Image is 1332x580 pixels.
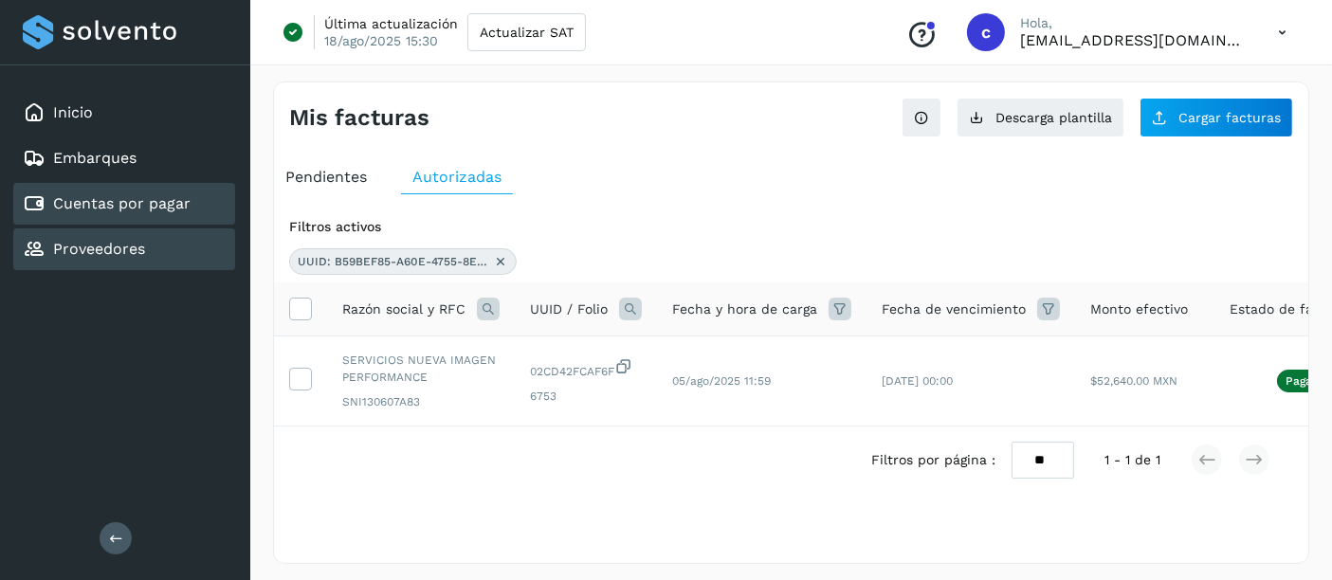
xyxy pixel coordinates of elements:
span: Fecha y hora de carga [672,299,817,319]
h4: Mis facturas [289,104,429,132]
span: Fecha de vencimiento [882,299,1026,319]
button: Cargar facturas [1140,98,1293,137]
span: Autorizadas [412,168,502,186]
button: Actualizar SAT [467,13,586,51]
span: Descarga plantilla [995,111,1112,124]
span: [DATE] 00:00 [882,374,953,388]
span: Pendientes [285,168,367,186]
div: Proveedores [13,228,235,270]
a: Inicio [53,103,93,121]
span: Monto efectivo [1090,299,1188,319]
span: Razón social y RFC [342,299,465,319]
div: Inicio [13,92,235,134]
p: Última actualización [324,15,458,32]
a: Embarques [53,149,137,167]
span: UUID: B59BEF85-A60E-4755-8EAA-02CD42FCAF6F [298,253,487,270]
span: UUID / Folio [530,299,608,319]
p: cxp1@53cargo.com [1020,31,1248,49]
span: 02CD42FCAF6F [530,357,642,380]
span: Actualizar SAT [480,26,574,39]
div: Filtros activos [289,217,1293,237]
span: 05/ago/2025 11:59 [672,374,771,388]
p: 18/ago/2025 15:30 [324,32,438,49]
span: SERVICIOS NUEVA IMAGEN PERFORMANCE [342,352,500,386]
span: Filtros por página : [872,450,996,470]
a: Proveedores [53,240,145,258]
p: Hola, [1020,15,1248,31]
span: 1 - 1 de 1 [1104,450,1160,470]
span: 6753 [530,388,642,405]
button: Descarga plantilla [957,98,1124,137]
span: Cargar facturas [1178,111,1281,124]
p: Pagado [1286,374,1326,388]
div: Cuentas por pagar [13,183,235,225]
div: Embarques [13,137,235,179]
span: SNI130607A83 [342,393,500,410]
a: Cuentas por pagar [53,194,191,212]
span: $52,640.00 MXN [1090,374,1177,388]
div: UUID: B59BEF85-A60E-4755-8EAA-02CD42FCAF6F [289,248,517,275]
